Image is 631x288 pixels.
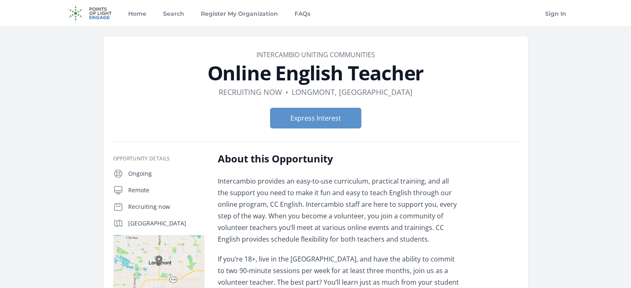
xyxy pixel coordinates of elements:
[218,175,460,245] p: Intercambio provides an easy-to-use curriculum, practical training, and all the support you need ...
[292,86,412,98] dd: Longmont, [GEOGRAPHIC_DATA]
[128,219,205,227] p: [GEOGRAPHIC_DATA]
[128,186,205,194] p: Remote
[285,86,288,98] div: •
[128,169,205,178] p: Ongoing
[113,63,518,83] h1: Online English Teacher
[270,108,361,128] button: Express Interest
[219,86,282,98] dd: Recruiting now
[128,203,205,211] p: Recruiting now
[256,50,375,59] a: Intercambio Uniting Communities
[218,152,460,165] h2: About this Opportunity
[113,155,205,162] h3: Opportunity Details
